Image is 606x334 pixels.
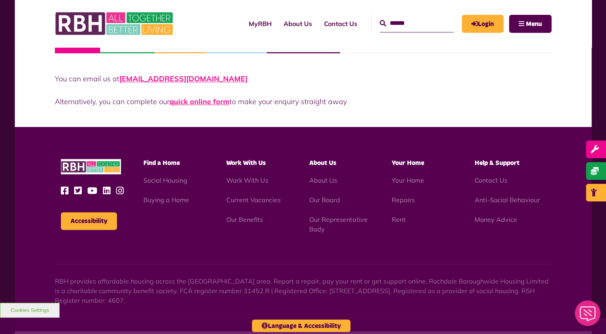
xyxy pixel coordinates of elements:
img: RBH [55,8,175,39]
a: Work With Us [226,176,268,184]
a: Buying a Home [143,196,189,204]
span: About Us [309,160,336,166]
img: RBH [61,159,121,175]
span: Your Home [392,160,424,166]
span: Find a Home [143,160,180,166]
a: Our Benefits [226,215,263,223]
button: Navigation [509,15,552,33]
a: MyRBH [243,13,278,34]
p: Alternatively, you can complete our to make your enquiry straight away [55,96,552,107]
a: Social Housing - open in a new tab [143,176,187,184]
a: Contact Us [475,176,507,184]
p: RBH provides affordable housing across the [GEOGRAPHIC_DATA] area. Report a repair, pay your rent... [55,276,552,305]
button: Accessibility [61,212,117,230]
a: MyRBH [462,15,503,33]
a: Our Representative Body [309,215,367,233]
iframe: Netcall Web Assistant for live chat [570,298,606,334]
a: Your Home [392,176,424,184]
a: Our Board [309,196,340,204]
a: quick online form [169,97,230,106]
a: Anti-Social Behaviour [475,196,540,204]
a: Current Vacancies [226,196,281,204]
a: Repairs [392,196,415,204]
p: You can email us at [55,73,552,84]
input: Search [380,15,454,32]
a: [EMAIL_ADDRESS][DOMAIN_NAME] [119,74,248,83]
span: Help & Support [475,160,519,166]
a: Money Advice [475,215,517,223]
a: About Us [278,13,318,34]
span: Menu [526,21,542,27]
span: Work With Us [226,160,266,166]
a: Contact Us [318,13,363,34]
a: Rent [392,215,406,223]
a: About Us [309,176,337,184]
button: Language & Accessibility [252,320,350,332]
